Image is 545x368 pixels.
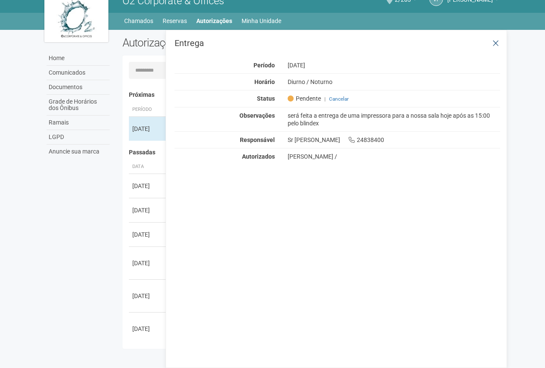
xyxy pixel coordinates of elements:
[132,182,164,190] div: [DATE]
[175,39,500,47] h3: Entrega
[281,78,507,86] div: Diurno / Noturno
[47,80,110,95] a: Documentos
[254,62,275,69] strong: Período
[242,153,275,160] strong: Autorizados
[124,15,153,27] a: Chamados
[129,92,495,98] h4: Próximas
[47,66,110,80] a: Comunicados
[242,15,281,27] a: Minha Unidade
[132,325,164,333] div: [DATE]
[47,95,110,116] a: Grade de Horários dos Ônibus
[281,112,507,127] div: será feita a entrega de uma impressora para a nossa sala hoje após as 15:00 pelo blindex
[240,136,275,143] strong: Responsável
[129,103,167,117] th: Período
[132,259,164,267] div: [DATE]
[132,206,164,214] div: [DATE]
[329,96,349,102] a: Cancelar
[122,36,305,49] h2: Autorizações
[257,95,275,102] strong: Status
[254,78,275,85] strong: Horário
[47,145,110,159] a: Anuncie sua marca
[288,95,321,102] span: Pendente
[47,51,110,66] a: Home
[132,125,164,133] div: [DATE]
[288,153,501,160] div: [PERSON_NAME] /
[132,230,164,239] div: [DATE]
[281,136,507,144] div: Sr [PERSON_NAME] 24838400
[129,149,495,156] h4: Passadas
[196,15,232,27] a: Autorizações
[324,96,326,102] span: |
[281,61,507,69] div: [DATE]
[129,160,167,174] th: Data
[47,130,110,145] a: LGPD
[132,292,164,300] div: [DATE]
[47,116,110,130] a: Ramais
[239,112,275,119] strong: Observações
[163,15,187,27] a: Reservas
